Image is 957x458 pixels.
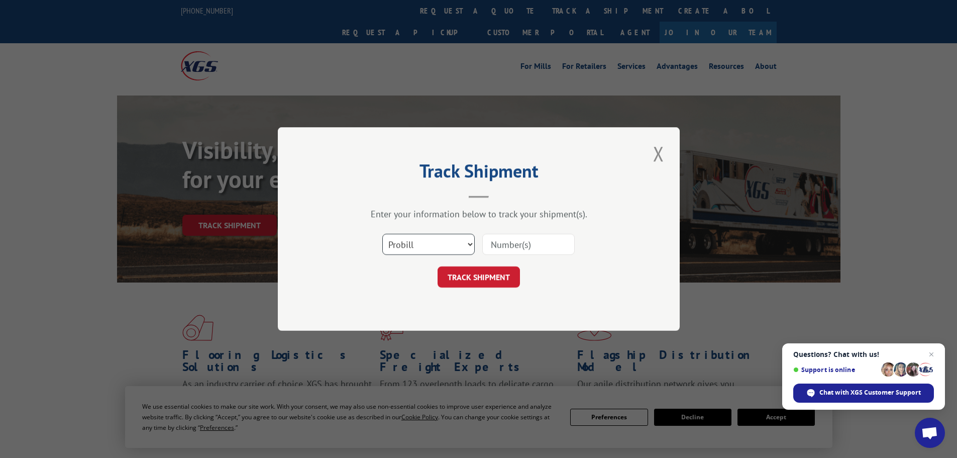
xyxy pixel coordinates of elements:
[793,384,934,403] span: Chat with XGS Customer Support
[793,366,878,374] span: Support is online
[482,234,575,255] input: Number(s)
[438,266,520,288] button: TRACK SHIPMENT
[819,388,921,397] span: Chat with XGS Customer Support
[650,140,667,167] button: Close modal
[915,418,945,448] a: Open chat
[793,350,934,358] span: Questions? Chat with us!
[328,208,629,220] div: Enter your information below to track your shipment(s).
[328,164,629,183] h2: Track Shipment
